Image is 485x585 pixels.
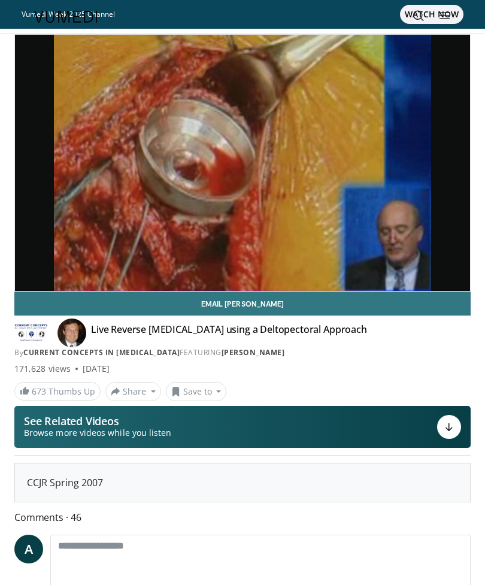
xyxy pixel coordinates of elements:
[14,406,471,448] button: See Related Videos Browse more videos while you listen
[105,382,161,401] button: Share
[27,475,458,490] div: CCJR Spring 2007
[24,415,171,427] p: See Related Videos
[57,319,86,347] img: Avatar
[14,323,48,342] img: Current Concepts in Joint Replacement
[14,535,43,563] a: A
[91,323,367,342] h4: Live Reverse [MEDICAL_DATA] using a Deltopectoral Approach
[15,35,470,291] video-js: Video Player
[34,11,98,23] img: VuMedi Logo
[14,292,471,316] a: Email [PERSON_NAME]
[166,382,227,401] button: Save to
[222,347,285,357] a: [PERSON_NAME]
[32,386,46,397] span: 673
[14,347,471,358] div: By FEATURING
[14,382,101,401] a: 673 Thumbs Up
[24,427,171,439] span: Browse more videos while you listen
[14,510,471,525] span: Comments 46
[14,363,71,375] span: 171,628 views
[83,363,110,375] div: [DATE]
[23,347,180,357] a: Current Concepts in [MEDICAL_DATA]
